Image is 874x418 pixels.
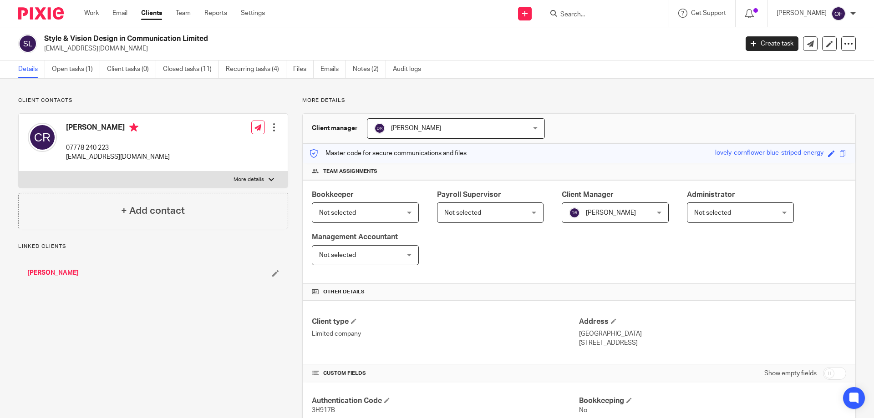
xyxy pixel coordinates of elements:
span: Team assignments [323,168,377,175]
span: Bookkeeper [312,191,354,198]
p: [PERSON_NAME] [777,9,827,18]
span: Not selected [319,252,356,258]
label: Show empty fields [764,369,817,378]
a: Audit logs [393,60,428,78]
img: svg%3E [28,123,57,152]
p: Linked clients [18,243,288,250]
input: Search [559,11,641,19]
span: Administrator [687,191,735,198]
span: Get Support [691,10,726,16]
span: Other details [323,288,365,296]
a: Details [18,60,45,78]
a: Emails [320,60,346,78]
a: Client tasks (0) [107,60,156,78]
h2: Style & Vision Design in Communication Limited [44,34,595,44]
img: svg%3E [18,34,37,53]
i: Primary [129,123,138,132]
span: Payroll Supervisor [437,191,501,198]
p: Client contacts [18,97,288,104]
p: Limited company [312,329,579,338]
a: Recurring tasks (4) [226,60,286,78]
a: Files [293,60,314,78]
a: Create task [746,36,798,51]
span: Client Manager [562,191,614,198]
h4: Bookkeeping [579,396,846,406]
h4: CUSTOM FIELDS [312,370,579,377]
span: No [579,407,587,413]
a: Clients [141,9,162,18]
p: More details [302,97,856,104]
span: Not selected [694,210,731,216]
a: Settings [241,9,265,18]
a: Notes (2) [353,60,386,78]
span: Not selected [444,210,481,216]
a: Closed tasks (11) [163,60,219,78]
p: [EMAIL_ADDRESS][DOMAIN_NAME] [44,44,732,53]
h3: Client manager [312,124,358,133]
a: [PERSON_NAME] [27,268,79,277]
img: svg%3E [569,207,580,218]
img: svg%3E [831,6,846,21]
h4: Address [579,317,846,327]
h4: + Add contact [121,204,185,218]
h4: Client type [312,317,579,327]
img: svg%3E [374,123,385,134]
span: [PERSON_NAME] [391,125,441,131]
a: Open tasks (1) [52,60,100,78]
p: 07778 240 223 [66,143,170,152]
p: More details [234,176,264,183]
h4: Authentication Code [312,396,579,406]
p: [STREET_ADDRESS] [579,338,846,347]
span: [PERSON_NAME] [586,210,636,216]
p: [GEOGRAPHIC_DATA] [579,329,846,338]
span: Not selected [319,210,356,216]
a: Team [176,9,191,18]
p: Master code for secure communications and files [310,149,467,158]
div: lovely-cornflower-blue-striped-energy [715,148,823,159]
p: [EMAIL_ADDRESS][DOMAIN_NAME] [66,152,170,161]
h4: [PERSON_NAME] [66,123,170,134]
img: Pixie [18,7,64,20]
a: Email [112,9,127,18]
a: Reports [204,9,227,18]
span: Management Accountant [312,233,398,241]
a: Work [84,9,99,18]
span: 3H917B [312,407,335,413]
